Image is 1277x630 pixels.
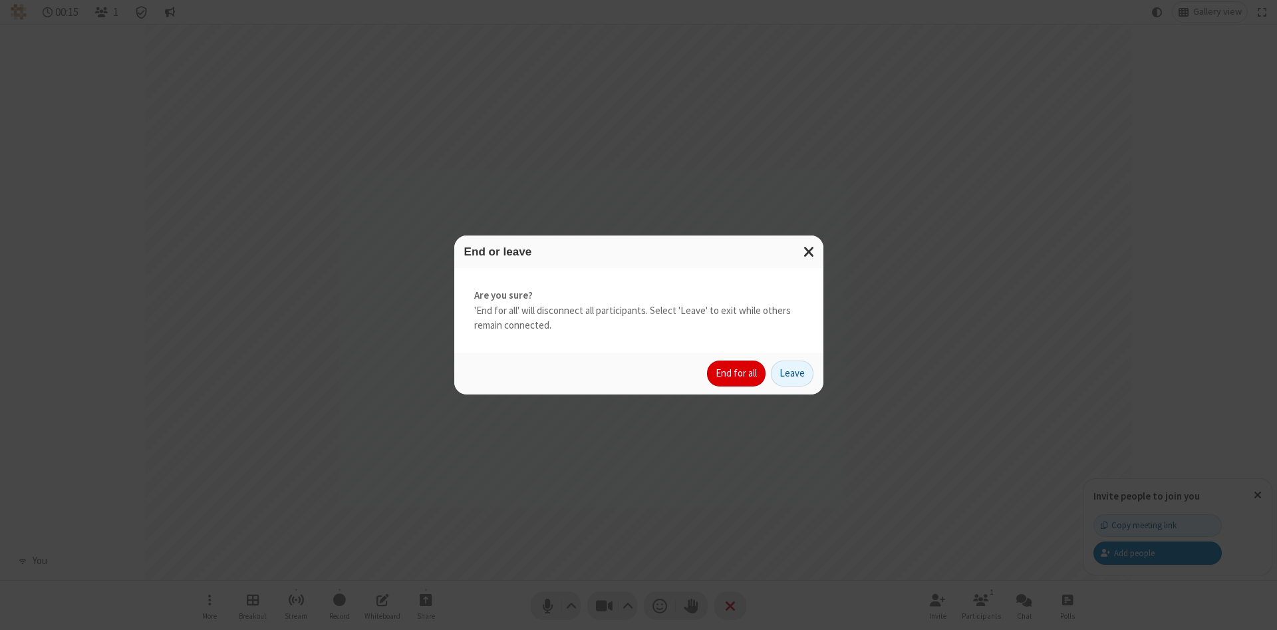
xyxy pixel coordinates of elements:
h3: End or leave [464,245,813,258]
button: End for all [707,361,766,387]
strong: Are you sure? [474,288,803,303]
button: Close modal [795,236,823,268]
div: 'End for all' will disconnect all participants. Select 'Leave' to exit while others remain connec... [454,268,823,353]
button: Leave [771,361,813,387]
